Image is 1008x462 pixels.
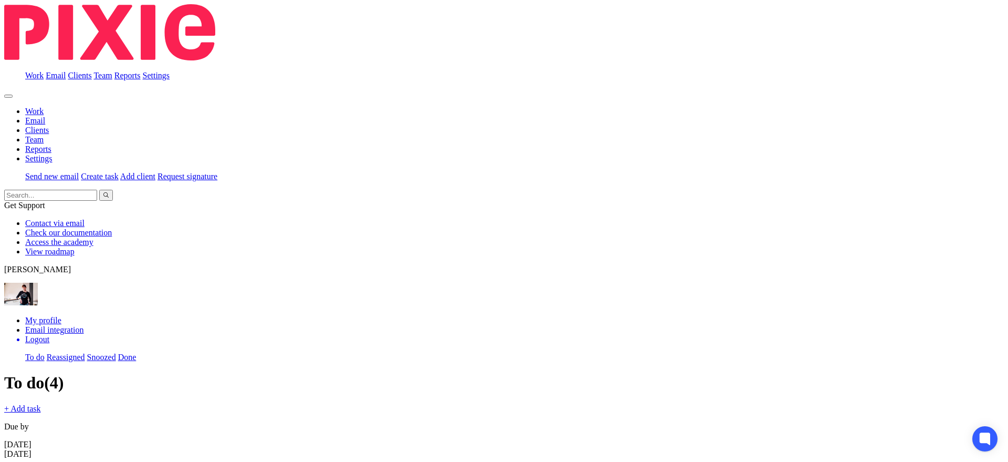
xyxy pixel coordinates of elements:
[143,71,170,80] a: Settings
[118,353,136,362] a: Done
[25,107,44,116] a: Work
[87,353,116,362] a: Snoozed
[4,283,38,305] img: AV307615.jpg
[25,335,1004,344] a: Logout
[25,154,52,163] a: Settings
[25,71,44,80] a: Work
[25,135,44,144] a: Team
[25,353,45,362] a: To do
[68,71,91,80] a: Clients
[25,247,75,256] a: View roadmap
[4,201,45,210] span: Get Support
[120,172,155,181] a: Add client
[4,440,31,449] span: [DATE]
[25,172,79,181] a: Send new email
[4,265,1004,274] p: [PERSON_NAME]
[25,238,93,247] a: Access the academy
[157,172,217,181] a: Request signature
[25,145,51,153] a: Reports
[25,126,49,135] a: Clients
[25,325,84,334] a: Email integration
[25,116,45,125] a: Email
[46,71,66,80] a: Email
[4,373,1004,393] h1: To do
[4,4,215,60] img: Pixie
[25,316,61,325] a: My profile
[114,71,141,80] a: Reports
[25,228,112,237] a: Check our documentation
[4,404,40,413] a: + Add task
[99,190,113,201] button: Search
[4,190,97,201] input: Search
[47,353,85,362] a: Reassigned
[4,422,1004,432] p: Due by
[25,219,85,228] a: Contact via email
[44,373,64,392] span: (4)
[93,71,112,80] a: Team
[81,172,119,181] a: Create task
[25,335,49,344] span: Logout
[4,449,993,459] div: [DATE]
